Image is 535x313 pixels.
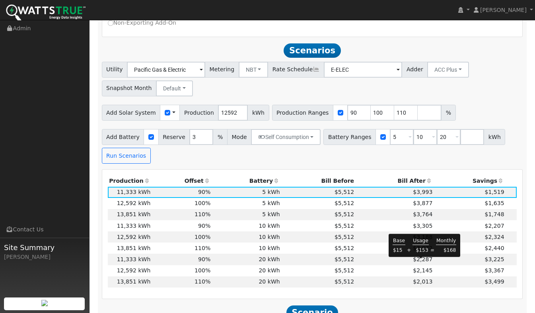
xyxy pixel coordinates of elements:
th: Battery [212,175,281,186]
td: Base [393,237,405,245]
span: $3,367 [484,267,504,274]
span: Reserve [158,129,190,145]
td: = [430,246,435,254]
span: 100% [195,267,210,274]
td: 20 kWh [212,254,281,265]
span: Snapshot Month [102,80,157,96]
span: 100% [195,234,210,240]
td: 12,592 kWh [108,198,152,209]
td: 12,592 kWh [108,265,152,276]
span: % [441,105,455,121]
input: Select a Rate Schedule [324,62,402,78]
span: $3,877 [413,200,432,206]
span: 90% [198,256,210,262]
button: Default [156,80,193,96]
span: $2,440 [484,245,504,251]
button: NBT [239,62,268,78]
span: $1,519 [484,189,504,195]
button: Self Consumption [251,129,321,145]
span: $5,512 [335,234,354,240]
td: 10 kWh [212,243,281,254]
td: $168 [436,246,456,254]
label: Non-Exporting Add-On [108,19,176,27]
span: $3,993 [413,189,432,195]
th: Offset [152,175,212,186]
span: $2,013 [413,278,432,285]
td: 11,333 kWh [108,220,152,231]
td: 10 kWh [212,231,281,243]
button: Run Scenarios [102,148,151,164]
span: $3,225 [484,256,504,262]
td: 11,333 kWh [108,187,152,198]
td: 5 kWh [212,198,281,209]
span: $3,499 [484,278,504,285]
span: Battery Ranges [323,129,376,145]
span: 100% [195,200,210,206]
input: Select a Utility [127,62,205,78]
span: $5,512 [335,267,354,274]
span: Production Ranges [272,105,333,121]
td: 5 kWh [212,187,281,198]
td: Monthly [436,237,456,245]
span: $5,512 [335,278,354,285]
span: Site Summary [4,242,85,253]
td: 20 kWh [212,276,281,288]
span: 90% [198,223,210,229]
span: % [213,129,227,145]
td: 5 kWh [212,209,281,220]
span: $2,145 [413,267,432,274]
span: Utility [102,62,128,78]
td: $15 [393,246,405,254]
span: $2,324 [484,234,504,240]
span: Add Solar System [102,105,161,121]
th: Bill Before [281,175,355,186]
span: [PERSON_NAME] [480,7,527,13]
td: + [407,246,411,254]
td: 10 kWh [212,220,281,231]
td: 13,851 kWh [108,209,152,220]
td: $153 [412,246,428,254]
td: 13,851 kWh [108,243,152,254]
span: Scenarios [284,43,340,58]
td: 11,333 kWh [108,254,152,265]
td: Usage [412,237,428,245]
span: $2,287 [413,256,432,262]
span: 110% [195,245,210,251]
span: $1,748 [484,211,504,217]
th: Production [108,175,152,186]
span: $1,635 [484,200,504,206]
img: WattsTrue [6,4,86,22]
img: retrieve [41,300,48,306]
span: kWh [247,105,269,121]
input: Non-Exporting Add-On [108,20,113,26]
span: Mode [227,129,251,145]
span: $5,512 [335,256,354,262]
span: 110% [195,278,210,285]
span: $3,764 [413,211,432,217]
span: Metering [205,62,239,78]
span: $3,305 [413,223,432,229]
span: Adder [402,62,428,78]
span: $5,512 [335,211,354,217]
span: $2,207 [484,223,504,229]
td: 12,592 kWh [108,231,152,243]
span: Add Battery [102,129,144,145]
th: Bill After [356,175,434,186]
td: 13,851 kWh [108,276,152,288]
span: Savings [473,178,497,184]
span: Production [179,105,218,121]
span: kWh [484,129,505,145]
span: 110% [195,211,210,217]
td: 20 kWh [212,265,281,276]
span: Rate Schedule [268,62,324,78]
div: [PERSON_NAME] [4,253,85,261]
span: 90% [198,189,210,195]
span: $5,512 [335,245,354,251]
span: $5,512 [335,189,354,195]
span: $5,512 [335,200,354,206]
span: $5,512 [335,223,354,229]
button: ACC Plus [427,62,469,78]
